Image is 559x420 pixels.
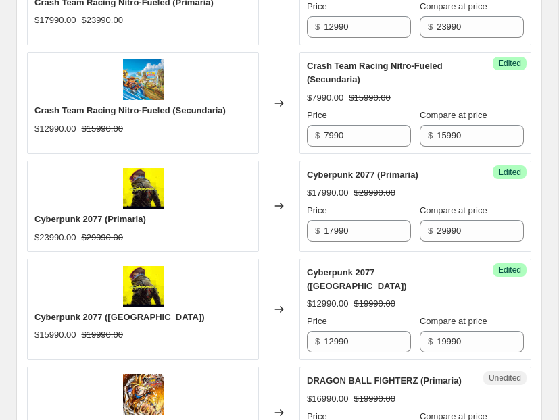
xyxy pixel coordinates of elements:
[315,226,320,236] span: $
[34,328,76,342] div: $15990.00
[81,122,122,136] strike: $15990.00
[307,375,462,386] span: DRAGON BALL FIGHTERZ (Primaria)
[34,122,76,136] div: $12990.00
[307,205,327,215] span: Price
[489,373,521,384] span: Unedited
[498,58,521,69] span: Edited
[123,59,164,100] img: NArMrNBkoQP6JFiyxllNL4F3YzEj52qQ_80x.webp
[428,22,433,32] span: $
[307,392,348,406] div: $16990.00
[307,110,327,120] span: Price
[428,130,433,140] span: $
[307,169,418,180] span: Cyberpunk 2077 (Primaria)
[307,186,348,200] div: $17990.00
[428,336,433,346] span: $
[34,14,76,27] div: $17990.00
[498,265,521,275] span: Edited
[307,61,443,84] span: Crash Team Racing Nitro-Fueled (Secundaria)
[34,312,205,322] span: Cyberpunk 2077 ([GEOGRAPHIC_DATA])
[123,374,164,415] img: 2eBPISxxvTv5foYSDlqiBJfmRj5LZxv3_80x.jpg
[428,226,433,236] span: $
[34,105,226,115] span: Crash Team Racing Nitro-Fueled (Secundaria)
[307,91,343,105] div: $7990.00
[307,316,327,326] span: Price
[123,168,164,209] img: cKZ4tKNFj9C00giTzYtH8PF1_80x.webp
[307,1,327,11] span: Price
[81,328,122,342] strike: $19990.00
[315,336,320,346] span: $
[420,110,487,120] span: Compare at price
[34,214,146,224] span: Cyberpunk 2077 (Primaria)
[498,167,521,178] span: Edited
[420,205,487,215] span: Compare at price
[307,267,407,291] span: Cyberpunk 2077 ([GEOGRAPHIC_DATA])
[123,266,164,307] img: cKZ4tKNFj9C00giTzYtH8PF1_80x.webp
[307,297,348,311] div: $12990.00
[349,91,390,105] strike: $15990.00
[315,130,320,140] span: $
[81,231,122,244] strike: $29990.00
[315,22,320,32] span: $
[420,316,487,326] span: Compare at price
[354,297,395,311] strike: $19990.00
[420,1,487,11] span: Compare at price
[34,231,76,244] div: $23990.00
[354,392,395,406] strike: $19990.00
[81,14,122,27] strike: $23990.00
[354,186,395,200] strike: $29990.00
